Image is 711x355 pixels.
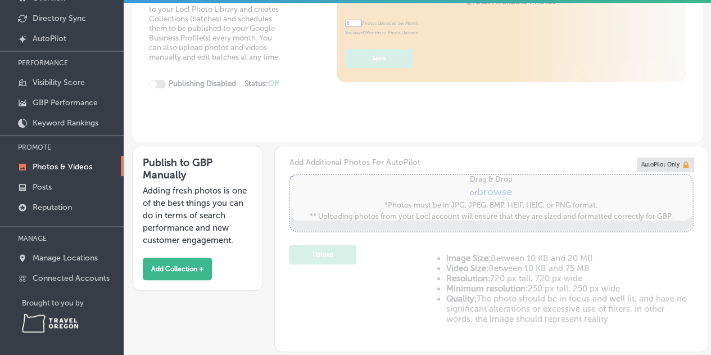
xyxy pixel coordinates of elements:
p: Manage Locations [33,253,98,263]
p: Photos & Videos [33,162,92,172]
p: Reputation [33,203,72,212]
p: GBP Performance [33,98,98,107]
p: Connected Accounts [33,273,110,283]
h3: Publish to GBP Manually [143,156,252,181]
p: Posts [33,182,52,192]
p: Directory Sync [33,14,86,23]
p: Visibility Score [33,78,85,87]
p: Adding fresh photos is one of the best things you can do in terms of search performance and new c... [143,185,252,246]
p: Keyword Rankings [33,118,98,128]
p: Brought to you by [22,299,124,307]
p: AutoPilot [33,34,66,43]
button: Add Collection + [143,258,212,280]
